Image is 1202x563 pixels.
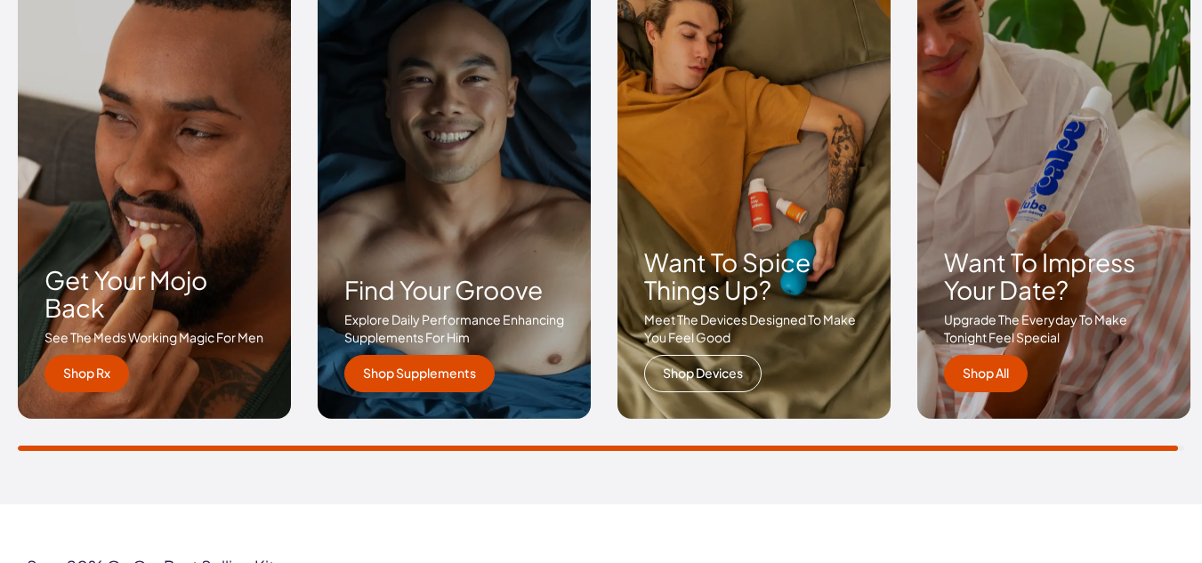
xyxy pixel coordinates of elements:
a: Shop All [944,355,1028,392]
h3: Find your groove [344,277,564,304]
p: Upgrade the everyday to make tonight feel special [944,311,1164,346]
p: Meet the devices designed to make you feel good [644,311,864,346]
h3: Get your mojo back [44,267,264,322]
a: Shop Supplements [344,355,495,392]
a: Shop Devices [644,355,762,392]
h3: Want to impress your date? [944,249,1164,304]
a: Shop Rx [44,355,129,392]
p: Explore daily performance enhancing supplements for him [344,311,564,346]
p: See the meds working magic for men [44,329,264,347]
h3: Want to spice things up? [644,249,864,304]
